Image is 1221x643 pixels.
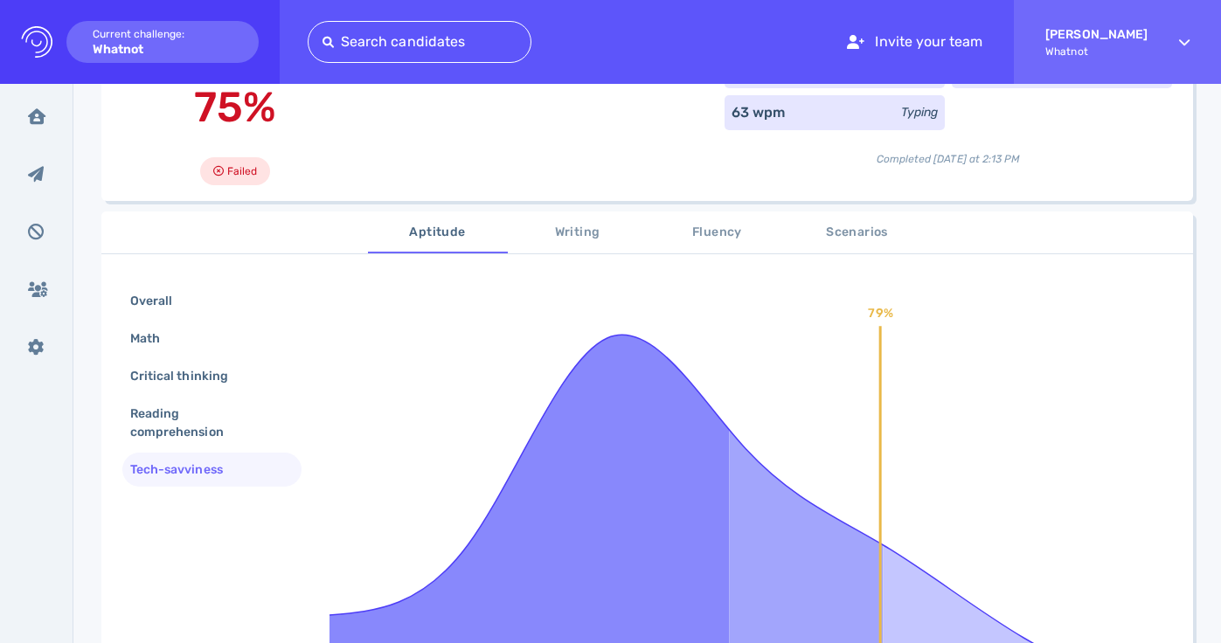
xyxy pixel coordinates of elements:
[127,401,283,445] div: Reading comprehension
[658,222,777,244] span: Fluency
[1045,45,1148,58] span: Whatnot
[127,288,193,314] div: Overall
[901,103,938,121] div: Typing
[518,222,637,244] span: Writing
[127,363,249,389] div: Critical thinking
[869,306,893,321] text: 79%
[194,82,276,132] span: 75%
[798,222,917,244] span: Scenarios
[1045,27,1148,42] strong: [PERSON_NAME]
[127,326,181,351] div: Math
[732,102,785,123] div: 63 wpm
[378,222,497,244] span: Aptitude
[725,137,1172,167] div: Completed [DATE] at 2:13 PM
[127,457,244,482] div: Tech-savviness
[227,161,257,182] span: Failed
